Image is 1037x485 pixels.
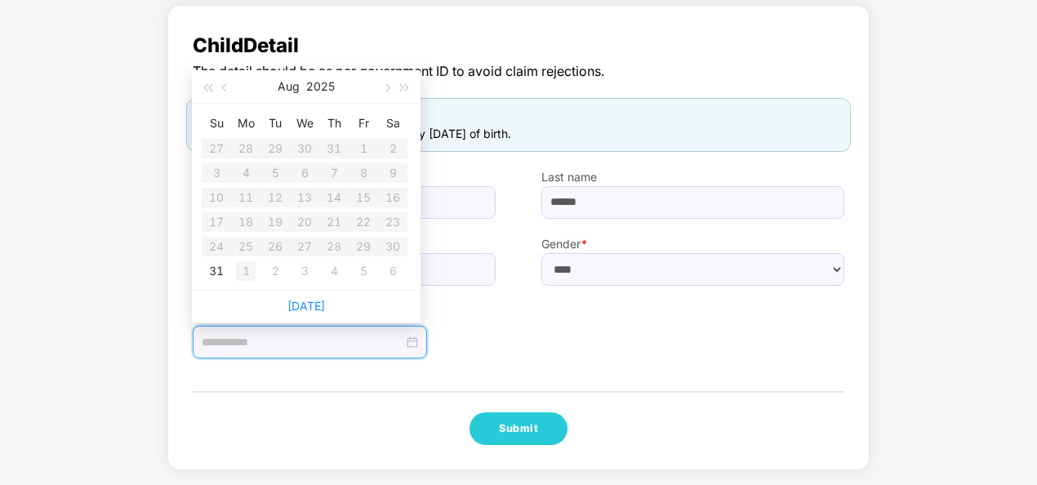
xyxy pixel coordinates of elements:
[265,261,285,281] div: 2
[295,261,314,281] div: 3
[378,259,407,283] td: 2025-09-06
[319,259,349,283] td: 2025-09-04
[541,235,844,253] label: Gender
[202,259,231,283] td: 2025-08-31
[236,261,256,281] div: 1
[470,412,567,445] button: Submit
[290,259,319,283] td: 2025-09-03
[383,261,403,281] div: 6
[287,299,325,313] a: [DATE]
[193,30,844,61] span: Child Detail
[260,110,290,136] th: Tu
[378,110,407,136] th: Sa
[231,110,260,136] th: Mo
[541,168,844,186] label: Last name
[207,261,226,281] div: 31
[193,61,844,82] span: The detail should be as per government ID to avoid claim rejections.
[349,259,378,283] td: 2025-09-05
[349,110,378,136] th: Fr
[260,259,290,283] td: 2025-09-02
[324,261,344,281] div: 4
[231,259,260,283] td: 2025-09-01
[319,110,349,136] th: Th
[202,110,231,136] th: Su
[354,261,373,281] div: 5
[306,70,335,103] button: 2025
[278,70,300,103] button: Aug
[290,110,319,136] th: We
